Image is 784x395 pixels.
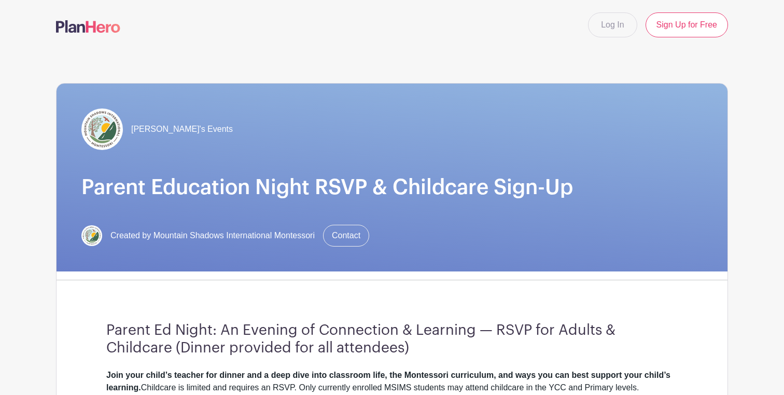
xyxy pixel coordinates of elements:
[81,108,123,150] img: MSIM_LogoCircular.jpeg
[81,225,102,246] img: MSIM_LogoCircular.jpg
[646,12,728,37] a: Sign Up for Free
[56,20,120,33] img: logo-507f7623f17ff9eddc593b1ce0a138ce2505c220e1c5a4e2b4648c50719b7d32.svg
[110,229,315,242] span: Created by Mountain Shadows International Montessori
[106,322,678,357] h3: Parent Ed Night: An Evening of Connection & Learning — RSVP for Adults & Childcare (Dinner provid...
[323,225,369,247] a: Contact
[106,371,670,392] strong: Join your child’s teacher for dinner and a deep dive into classroom life, the Montessori curricul...
[588,12,637,37] a: Log In
[81,175,703,200] h1: Parent Education Night RSVP & Childcare Sign-Up
[131,123,233,135] span: [PERSON_NAME]'s Events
